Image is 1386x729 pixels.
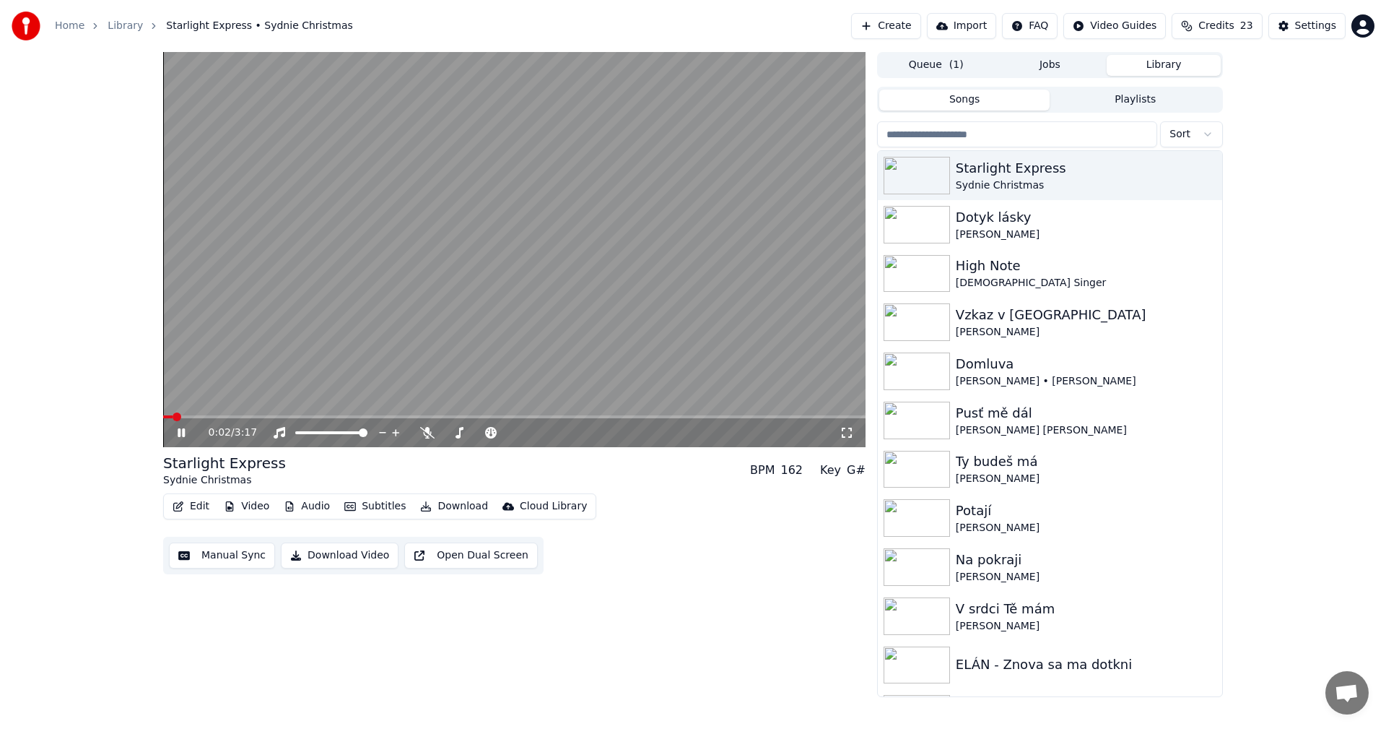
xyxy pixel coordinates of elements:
[956,521,1216,535] div: [PERSON_NAME]
[956,178,1216,193] div: Sydnie Christmas
[1295,19,1336,33] div: Settings
[956,619,1216,634] div: [PERSON_NAME]
[218,496,275,517] button: Video
[163,453,286,473] div: Starlight Express
[879,55,993,76] button: Queue
[851,13,921,39] button: Create
[281,543,398,569] button: Download Video
[339,496,411,517] button: Subtitles
[956,655,1216,675] div: ELÁN - Znova sa ma dotkni
[520,499,587,514] div: Cloud Library
[1198,19,1234,33] span: Credits
[750,462,775,479] div: BPM
[278,496,336,517] button: Audio
[879,90,1050,111] button: Songs
[956,276,1216,290] div: [DEMOGRAPHIC_DATA] Singer
[55,19,353,33] nav: breadcrumb
[55,19,84,33] a: Home
[956,374,1216,389] div: [PERSON_NAME] • [PERSON_NAME]
[956,228,1216,242] div: [PERSON_NAME]
[404,543,538,569] button: Open Dual Screen
[108,19,143,33] a: Library
[956,599,1216,619] div: V srdci Tě mám
[169,543,275,569] button: Manual Sync
[209,426,243,440] div: /
[956,256,1216,276] div: High Note
[167,496,215,517] button: Edit
[209,426,231,440] span: 0:02
[1107,55,1221,76] button: Library
[1169,127,1190,142] span: Sort
[956,423,1216,438] div: [PERSON_NAME] [PERSON_NAME]
[956,550,1216,570] div: Na pokraji
[847,462,866,479] div: G#
[780,462,803,479] div: 162
[956,158,1216,178] div: Starlight Express
[12,12,40,40] img: youka
[820,462,841,479] div: Key
[1002,13,1058,39] button: FAQ
[163,473,286,488] div: Sydnie Christmas
[949,58,964,72] span: ( 1 )
[956,452,1216,472] div: Ty budeš má
[1325,671,1369,715] a: Otevřený chat
[1172,13,1262,39] button: Credits23
[414,496,494,517] button: Download
[993,55,1107,76] button: Jobs
[235,426,257,440] span: 3:17
[956,305,1216,325] div: Vzkaz v [GEOGRAPHIC_DATA]
[956,207,1216,228] div: Dotyk lásky
[956,403,1216,423] div: Pusť mě dál
[1240,19,1253,33] span: 23
[1268,13,1346,39] button: Settings
[956,501,1216,521] div: Potají
[1050,90,1221,111] button: Playlists
[956,354,1216,374] div: Domluva
[927,13,996,39] button: Import
[166,19,353,33] span: Starlight Express • Sydnie Christmas
[956,472,1216,486] div: [PERSON_NAME]
[1063,13,1166,39] button: Video Guides
[956,570,1216,585] div: [PERSON_NAME]
[956,325,1216,340] div: [PERSON_NAME]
